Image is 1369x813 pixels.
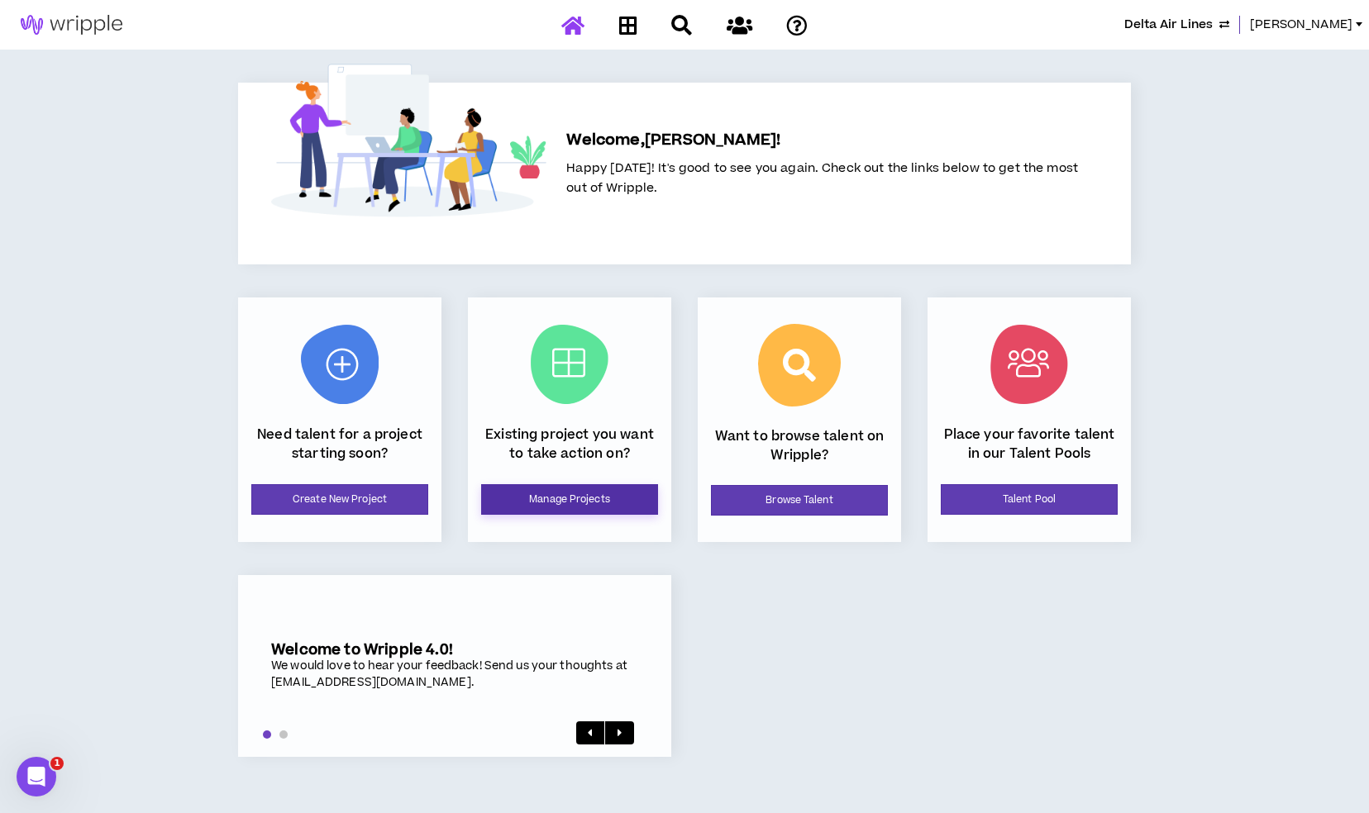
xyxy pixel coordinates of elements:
[50,757,64,770] span: 1
[481,426,658,463] p: Existing project you want to take action on?
[481,484,658,515] a: Manage Projects
[990,325,1068,404] img: Talent Pool
[711,427,888,464] p: Want to browse talent on Wripple?
[251,484,428,515] a: Create New Project
[17,757,56,796] iframe: Intercom live chat
[301,325,379,404] img: New Project
[251,426,428,463] p: Need talent for a project starting soon?
[271,658,638,691] div: We would love to hear your feedback! Send us your thoughts at [EMAIL_ADDRESS][DOMAIN_NAME].
[1250,16,1352,34] span: [PERSON_NAME]
[566,129,1078,152] h5: Welcome, [PERSON_NAME] !
[271,641,638,658] h5: Welcome to Wripple 4.0!
[1124,16,1229,34] button: Delta Air Lines
[711,485,888,516] a: Browse Talent
[1124,16,1213,34] span: Delta Air Lines
[941,426,1118,463] p: Place your favorite talent in our Talent Pools
[941,484,1118,515] a: Talent Pool
[531,325,608,404] img: Current Projects
[566,159,1078,197] span: Happy [DATE]! It's good to see you again. Check out the links below to get the most out of Wripple.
